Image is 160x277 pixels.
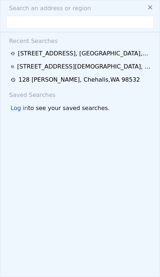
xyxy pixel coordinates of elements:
div: [STREET_ADDRESS] , [GEOGRAPHIC_DATA] , WA 98144 [18,49,152,58]
a: 128 [PERSON_NAME], Chehalis,WA 98532 [11,75,152,84]
a: [STREET_ADDRESS][DEMOGRAPHIC_DATA], Lakewood,WA 98498 [11,62,152,71]
span: Search an address or region [3,4,91,13]
span: to see your saved searches. [28,104,109,113]
a: [STREET_ADDRESS], [GEOGRAPHIC_DATA],WA 98144 [11,49,152,58]
div: 128 [PERSON_NAME] , Chehalis , WA 98532 [19,75,140,84]
div: Saved Searches [6,86,154,101]
div: Recent Searches [6,32,154,47]
div: Log in [11,104,28,113]
div: [STREET_ADDRESS][DEMOGRAPHIC_DATA] , Lakewood , WA 98498 [17,62,152,71]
